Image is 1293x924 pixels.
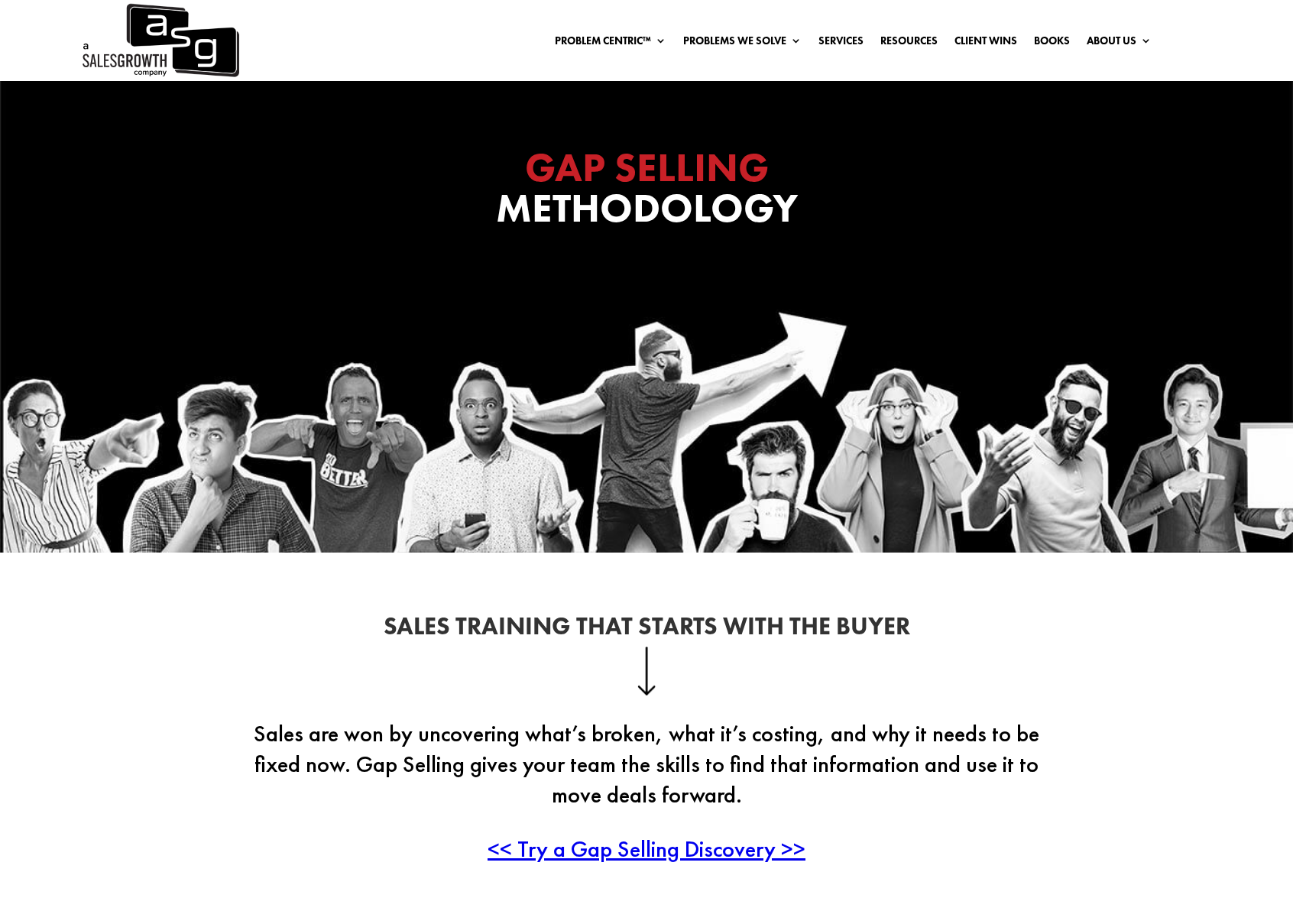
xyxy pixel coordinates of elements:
[555,35,666,52] a: Problem Centric™
[1087,35,1152,52] a: About Us
[488,834,805,864] a: << Try a Gap Selling Discovery >>
[818,35,864,52] a: Services
[683,35,802,52] a: Problems We Solve
[525,141,769,193] span: GAP SELLING
[1034,35,1070,52] a: Books
[954,35,1017,52] a: Client Wins
[637,647,656,695] img: down-arrow
[234,718,1059,834] p: Sales are won by uncovering what’s broken, what it’s costing, and why it needs to be fixed now. G...
[880,35,938,52] a: Resources
[341,148,952,236] h1: Methodology
[234,614,1059,647] h2: Sales Training That Starts With the Buyer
